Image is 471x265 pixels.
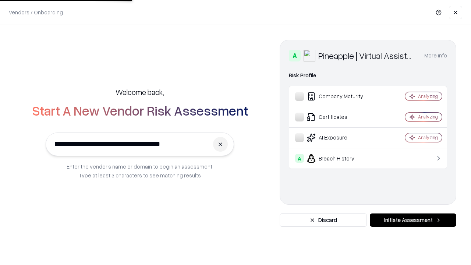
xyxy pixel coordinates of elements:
[295,133,383,142] div: AI Exposure
[32,103,248,118] h2: Start A New Vendor Risk Assessment
[289,50,301,61] div: A
[295,154,383,163] div: Breach History
[424,49,447,62] button: More info
[67,162,213,180] p: Enter the vendor’s name or domain to begin an assessment. Type at least 3 characters to see match...
[289,71,447,80] div: Risk Profile
[418,93,438,99] div: Analyzing
[418,114,438,120] div: Analyzing
[370,213,456,227] button: Initiate Assessment
[318,50,415,61] div: Pineapple | Virtual Assistant Agency
[295,154,304,163] div: A
[295,92,383,101] div: Company Maturity
[304,50,315,61] img: Pineapple | Virtual Assistant Agency
[280,213,367,227] button: Discard
[116,87,164,97] h5: Welcome back,
[295,113,383,121] div: Certificates
[9,8,63,16] p: Vendors / Onboarding
[418,134,438,141] div: Analyzing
